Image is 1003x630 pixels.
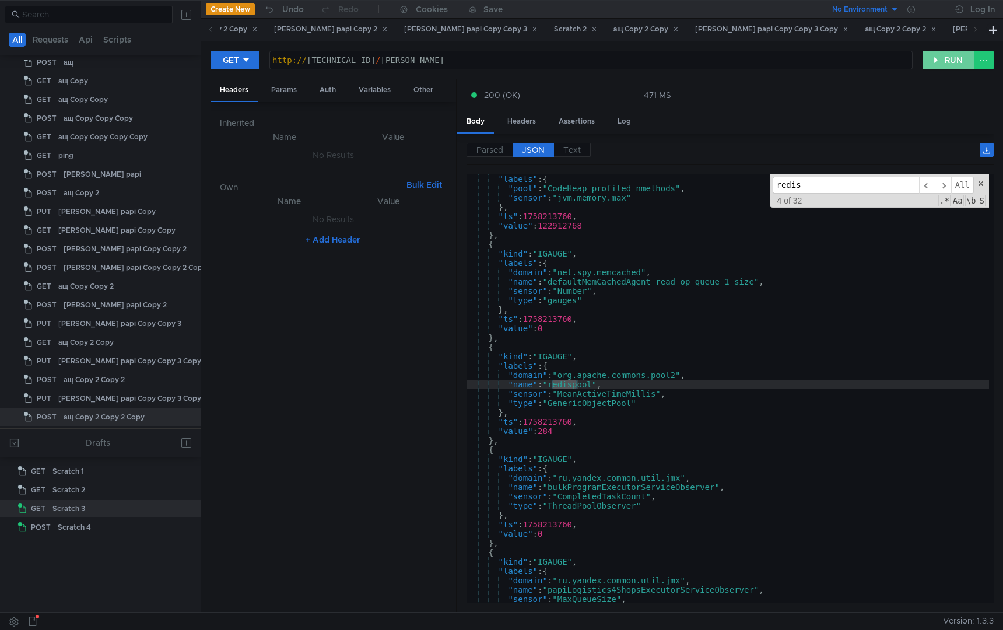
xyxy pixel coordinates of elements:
button: GET [211,51,259,69]
div: ащ Copy 2 [64,184,99,202]
span: GET [37,72,51,90]
div: ащ [64,54,73,71]
div: ping [58,147,73,164]
span: ​ [935,177,951,194]
span: CaseSensitive Search [952,195,964,206]
button: Undo [255,1,312,18]
div: [PERSON_NAME] papi [64,166,141,183]
span: PUT [37,352,51,370]
div: Drafts [86,436,110,450]
div: [PERSON_NAME] papi Copy Copy 2 [64,240,187,258]
span: Search In Selection [979,195,986,206]
span: POST [37,408,57,426]
div: ащ Copy Copy Copy Copy [58,128,148,146]
span: POST [37,259,57,276]
button: Requests [29,33,72,47]
div: Cookies [416,2,448,16]
span: POST [37,166,57,183]
div: Save [483,5,503,13]
span: POST [31,519,51,536]
button: Scripts [100,33,135,47]
div: Log In [970,2,995,16]
span: GET [37,278,51,295]
div: Assertions [549,111,604,132]
div: [PERSON_NAME] papi Copy Copy 3 Copy 2 [58,390,207,407]
button: Create New [206,3,255,15]
div: [PERSON_NAME] papi Copy Copy 3 Copy [58,352,201,370]
div: Headers [498,111,545,132]
span: GET [31,500,45,517]
span: GET [37,128,51,146]
div: ащ Copy 2 Copy [613,23,679,36]
div: Scratch 2 [52,481,85,499]
span: POST [37,54,57,71]
div: Scratch 1 [52,463,84,480]
span: Version: 1.3.3 [943,612,994,629]
span: GET [37,222,51,239]
div: ащ Copy Copy Copy [64,110,133,127]
div: Scratch 2 [554,23,597,36]
div: [PERSON_NAME] papi Copy Copy 3 [58,315,181,332]
button: Api [75,33,96,47]
div: Other [404,79,443,101]
span: 4 of 32 [773,196,807,205]
button: All [9,33,26,47]
span: Alt-Enter [951,177,974,194]
th: Value [340,130,447,144]
span: POST [37,110,57,127]
button: + Add Header [301,233,365,247]
div: [PERSON_NAME] papi Copy 2 [64,296,167,314]
button: Bulk Edit [402,178,447,192]
div: GET [223,54,239,66]
div: Redo [338,2,359,16]
div: [PERSON_NAME] papi Copy 2 [274,23,388,36]
div: [PERSON_NAME] papi Copy Copy [58,222,176,239]
span: POST [37,184,57,202]
span: GET [37,91,51,108]
div: 471 MS [644,90,671,100]
div: [PERSON_NAME] papi Copy Copy 3 Copy [695,23,848,36]
div: ащ Copy [58,72,88,90]
span: PUT [37,203,51,220]
div: ащ Copy 2 Copy 2 [865,23,937,36]
input: Search... [22,8,166,21]
span: PUT [37,315,51,332]
span: PUT [37,390,51,407]
div: No Environment [832,4,888,15]
span: JSON [522,145,545,155]
div: Undo [282,2,304,16]
th: Value [339,194,437,208]
span: RegExp Search [938,195,951,206]
div: Scratch 4 [58,519,91,536]
h6: Inherited [220,116,447,130]
span: Whole Word Search [965,195,977,206]
div: ащ Copy 2 Copy [58,334,114,351]
div: Auth [310,79,345,101]
div: Log [608,111,640,132]
div: [PERSON_NAME] papi Copy Copy 2 Copy [64,259,206,276]
nz-embed-empty: No Results [313,150,354,160]
span: GET [37,334,51,351]
span: GET [31,481,45,499]
th: Name [239,194,340,208]
span: POST [37,296,57,314]
div: Params [262,79,306,101]
h6: Own [220,180,402,194]
div: Scratch 3 [52,500,85,517]
button: Redo [312,1,367,18]
span: ​ [919,177,935,194]
div: ащ Copy 2 Copy 2 [64,371,125,388]
div: ащ Copy Copy 2 [58,278,114,295]
div: ащ Copy 2 Copy 2 Copy [64,408,145,426]
span: POST [37,240,57,258]
button: RUN [923,51,974,69]
span: POST [37,371,57,388]
div: [PERSON_NAME] papi Copy [58,203,156,220]
span: Parsed [476,145,503,155]
nz-embed-empty: No Results [313,214,354,225]
div: Headers [211,79,258,102]
span: 200 (OK) [484,89,520,101]
span: GET [31,463,45,480]
div: [PERSON_NAME] papi Copy Copy 3 [404,23,538,36]
div: ащ Copy Copy [58,91,108,108]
